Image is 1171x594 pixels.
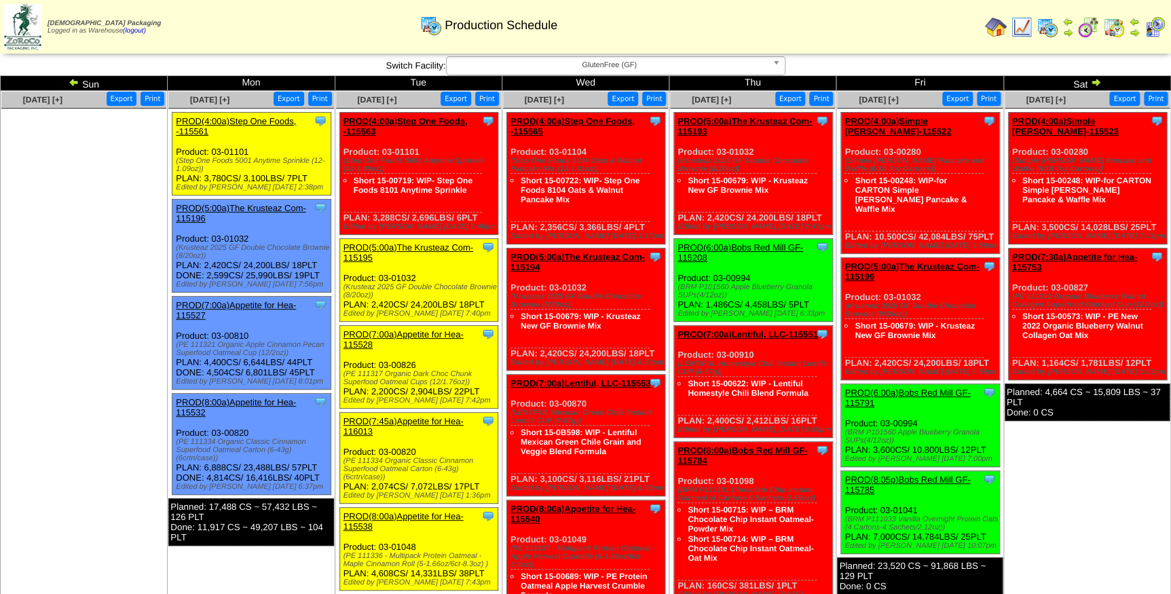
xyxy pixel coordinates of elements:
[844,261,979,282] a: PROD(5:00a)The Krusteaz Com-115199
[1005,384,1170,421] div: Planned: 4,664 CS ~ 15,809 LBS ~ 37 PLT Done: 0 CS
[510,504,635,524] a: PROD(8:00a)Appetite for Hea-115540
[481,114,495,128] img: Tooltip
[677,283,832,299] div: (BRM P101560 Apple Blueberry Granola SUPs(4/12oz))
[688,534,813,563] a: Short 15-00714: WIP – BRM Chocolate Chip Instant Oatmeal-Oat Mix
[1062,16,1073,27] img: arrowleft.gif
[172,394,331,495] div: Product: 03-00820 PLAN: 6,888CS / 23,488LBS / 57PLT DONE: 4,814CS / 16,416LBS / 40PLT
[357,95,396,105] a: [DATE] [+]
[1008,113,1167,244] div: Product: 03-00280 PLAN: 3,500CS / 14,028LBS / 25PLT
[172,113,331,196] div: Product: 03-01101 PLAN: 3,780CS / 3,100LBS / 7PLT
[844,515,999,532] div: (BRM P111033 Vanilla Overnight Protein Oats (4 Cartons-4 Sachets/2.12oz))
[985,16,1007,38] img: home.gif
[692,95,731,105] a: [DATE] [+]
[688,176,808,195] a: Short 15-00679: WIP - Krusteaz New GF Brownie Mix
[688,505,813,534] a: Short 15-00715: WIP – BRM Chocolate Chip Instant Oatmeal-Powder Mix
[1012,232,1167,240] div: Edited by [PERSON_NAME] [DATE] 7:01pm
[1011,16,1033,38] img: line_graph.gif
[510,484,665,492] div: Edited by [PERSON_NAME] [DATE] 6:50pm
[859,95,898,105] a: [DATE] [+]
[274,92,304,106] button: Export
[674,239,833,322] div: Product: 03-00994 PLAN: 1,486CS / 4,458LBS / 5PLT
[176,438,331,462] div: (PE 111334 Organic Classic Cinnamon Superfood Oatmeal Carton (6-43g)(6crtn/case))
[510,358,665,367] div: Edited by [PERSON_NAME] [DATE] 6:50pm
[844,116,951,136] a: PROD(4:00a)Simple [PERSON_NAME]-115522
[481,327,495,341] img: Tooltip
[1022,312,1143,340] a: Short 15-00573: WIP - PE New 2022 Organic Blueberry Walnut Collagen Oat Mix
[977,92,1001,106] button: Print
[608,92,638,106] button: Export
[190,95,229,105] a: [DATE] [+]
[510,409,665,425] div: (LENTIFUL Mexican Green Chile Instant Lentils CUP (8-57g))
[48,20,161,27] span: [DEMOGRAPHIC_DATA] Packaging
[521,428,641,456] a: Short 15-0B598: WIP - Lentiful Mexican Green Chile Grain and Veggie Blend Formula
[510,116,635,136] a: PROD(4:00a)Step One Foods, -115565
[176,157,331,173] div: (Step One Foods 5001 Anytime Sprinkle (12-1.09oz))
[343,157,498,173] div: (Step One Foods 5001 Anytime Sprinkle (12-1.09oz))
[107,92,137,106] button: Export
[688,379,808,398] a: Short 15-00622: WIP - Lentiful Homestyle Chili Blend Formula
[339,113,498,235] div: Product: 03-01101 PLAN: 3,288CS / 2,696LBS / 6PLT
[677,486,832,502] div: (BRM P111181 Chocolate Chip Instant Oatmeal (4 Cartons-6 Sachets /1.59oz))
[48,20,161,35] span: Logged in as Warehouse
[1037,16,1058,38] img: calendarprod.gif
[23,95,62,105] span: [DATE] [+]
[669,76,836,91] td: Thu
[1103,16,1125,38] img: calendarinout.gif
[1012,157,1167,173] div: (Simple [PERSON_NAME] Pancake and Waffle (6/10.7oz Cartons))
[308,92,332,106] button: Print
[481,414,495,428] img: Tooltip
[506,375,665,496] div: Product: 03-00870 PLAN: 3,100CS / 3,116LBS / 21PLT
[510,293,665,309] div: (Krusteaz 2025 GF Double Chocolate Brownie (8/20oz))
[677,116,812,136] a: PROD(5:00a)The Krusteaz Com-115193
[677,445,807,466] a: PROD(8:00a)Bobs Red Mill GF-115784
[521,312,641,331] a: Short 15-00679: WIP - Krusteaz New GF Brownie Mix
[642,92,666,106] button: Print
[172,200,331,293] div: Product: 03-01032 PLAN: 2,420CS / 24,200LBS / 18PLT DONE: 2,599CS / 25,990LBS / 19PLT
[339,508,498,591] div: Product: 03-01048 PLAN: 4,608CS / 14,331LBS / 38PLT
[677,242,803,263] a: PROD(6:00a)Bobs Red Mill GF-115208
[841,258,1000,380] div: Product: 03-01032 PLAN: 2,420CS / 24,200LBS / 18PLT
[1129,27,1140,38] img: arrowright.gif
[343,578,498,587] div: Edited by [PERSON_NAME] [DATE] 7:43pm
[481,509,495,523] img: Tooltip
[452,57,767,73] span: GlutenFree (GF)
[844,388,970,408] a: PROD(6:00a)Bobs Red Mill GF-115791
[1109,92,1140,106] button: Export
[815,327,829,341] img: Tooltip
[176,483,331,491] div: Edited by [PERSON_NAME] [DATE] 6:37pm
[648,502,662,515] img: Tooltip
[510,252,645,272] a: PROD(5:00a)The Krusteaz Com-115194
[844,368,999,376] div: Edited by [PERSON_NAME] [DATE] 6:59pm
[1150,250,1164,263] img: Tooltip
[314,395,327,409] img: Tooltip
[836,76,1003,91] td: Fri
[343,242,473,263] a: PROD(5:00a)The Krusteaz Com-115195
[942,92,973,106] button: Export
[1090,77,1101,88] img: arrowright.gif
[343,491,498,500] div: Edited by [PERSON_NAME] [DATE] 1:36pm
[343,457,498,481] div: (PE 111334 Organic Classic Cinnamon Superfood Oatmeal Carton (6-43g)(6crtn/case))
[420,14,442,36] img: calendarprod.gif
[176,244,331,260] div: (Krusteaz 2025 GF Double Chocolate Brownie (8/20oz))
[677,310,832,318] div: Edited by [PERSON_NAME] [DATE] 6:33pm
[176,300,296,320] a: PROD(7:00a)Appetite for Hea-115527
[510,544,665,569] div: (PE 111337 - Multipack Protein Oatmeal - Apple Harvest Crumble (5-1.66oz/6ct-8.3oz))
[844,455,999,463] div: Edited by [PERSON_NAME] [DATE] 7:00pm
[339,413,498,504] div: Product: 03-00820 PLAN: 2,074CS / 7,072LBS / 17PLT
[982,386,996,399] img: Tooltip
[525,95,564,105] a: [DATE] [+]
[1012,252,1137,272] a: PROD(7:30a)Appetite for Hea-115753
[168,498,333,546] div: Planned: 17,488 CS ~ 57,432 LBS ~ 126 PLT Done: 11,917 CS ~ 49,207 LBS ~ 104 PLT
[1,76,168,91] td: Sun
[176,341,331,357] div: (PE 111321 Organic Apple Cinnamon Pecan Superfood Oatmeal Cup (12/2oz))
[648,114,662,128] img: Tooltip
[172,297,331,390] div: Product: 03-00810 PLAN: 4,400CS / 6,644LBS / 44PLT DONE: 4,504CS / 6,801LBS / 45PLT
[1150,114,1164,128] img: Tooltip
[4,4,41,50] img: zoroco-logo-small.webp
[141,92,164,106] button: Print
[677,329,818,339] a: PROD(7:00a)Lentiful, LLC-115551
[123,27,146,35] a: (logout)
[677,426,832,434] div: Edited by [PERSON_NAME] [DATE] 6:55pm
